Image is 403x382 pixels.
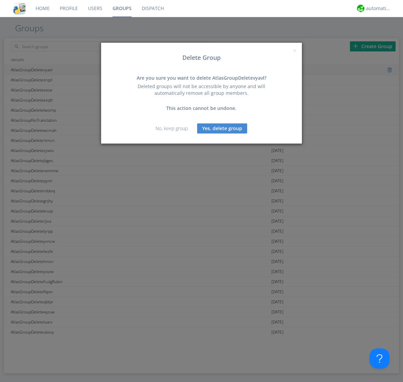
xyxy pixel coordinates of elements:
div: Deleted groups will not be accessible by anyone and will automatically remove all group members. [129,83,274,97]
div: automation+atlas [366,5,391,12]
button: Yes, delete group [197,123,247,133]
span: × [293,46,297,55]
a: No, keep group. [155,125,189,131]
div: Are you sure you want to delete AtlasGroupDeletevyavl? [129,75,274,81]
img: cddb5a64eb264b2086981ab96f4c1ba7 [13,2,26,14]
div: This action cannot be undone. [129,105,274,112]
h3: Delete Group [106,54,297,61]
img: d2d01cd9b4174d08988066c6d424eccd [357,5,364,12]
